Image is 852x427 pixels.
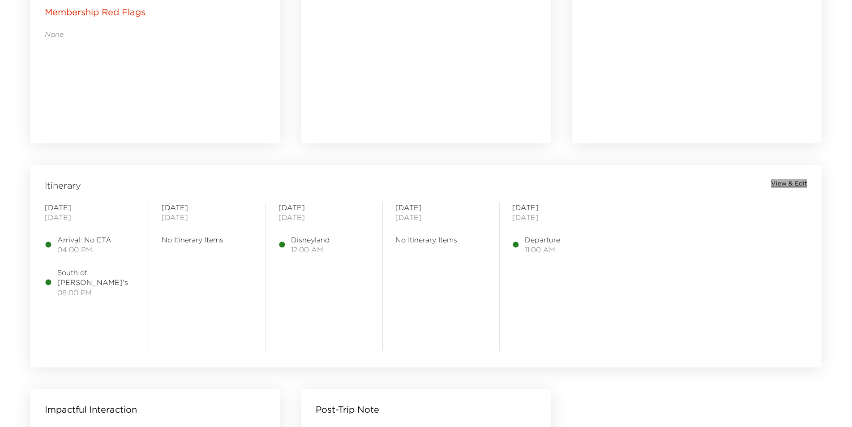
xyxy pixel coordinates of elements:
span: Disneyland [291,235,330,245]
span: Arrival: No ETA [57,235,111,245]
span: [DATE] [45,212,136,222]
span: South of [PERSON_NAME]'s [57,267,136,288]
p: Membership Red Flags [45,6,146,18]
span: [DATE] [512,212,604,222]
span: [DATE] [45,203,136,212]
p: Post-Trip Note [316,403,379,416]
span: [DATE] [395,212,487,222]
span: Departure [525,235,560,245]
p: None [45,29,265,39]
span: 12:00 AM [291,245,330,254]
span: [DATE] [512,203,604,212]
span: No Itinerary Items [162,235,253,245]
span: 11:00 AM [525,245,560,254]
span: [DATE] [162,203,253,212]
span: 04:00 PM [57,245,111,254]
p: Impactful Interaction [45,403,137,416]
span: No Itinerary Items [395,235,487,245]
span: Itinerary [45,179,81,192]
span: 08:00 PM [57,288,136,298]
button: View & Edit [771,179,807,188]
span: [DATE] [278,203,370,212]
span: [DATE] [162,212,253,222]
span: [DATE] [395,203,487,212]
span: [DATE] [278,212,370,222]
